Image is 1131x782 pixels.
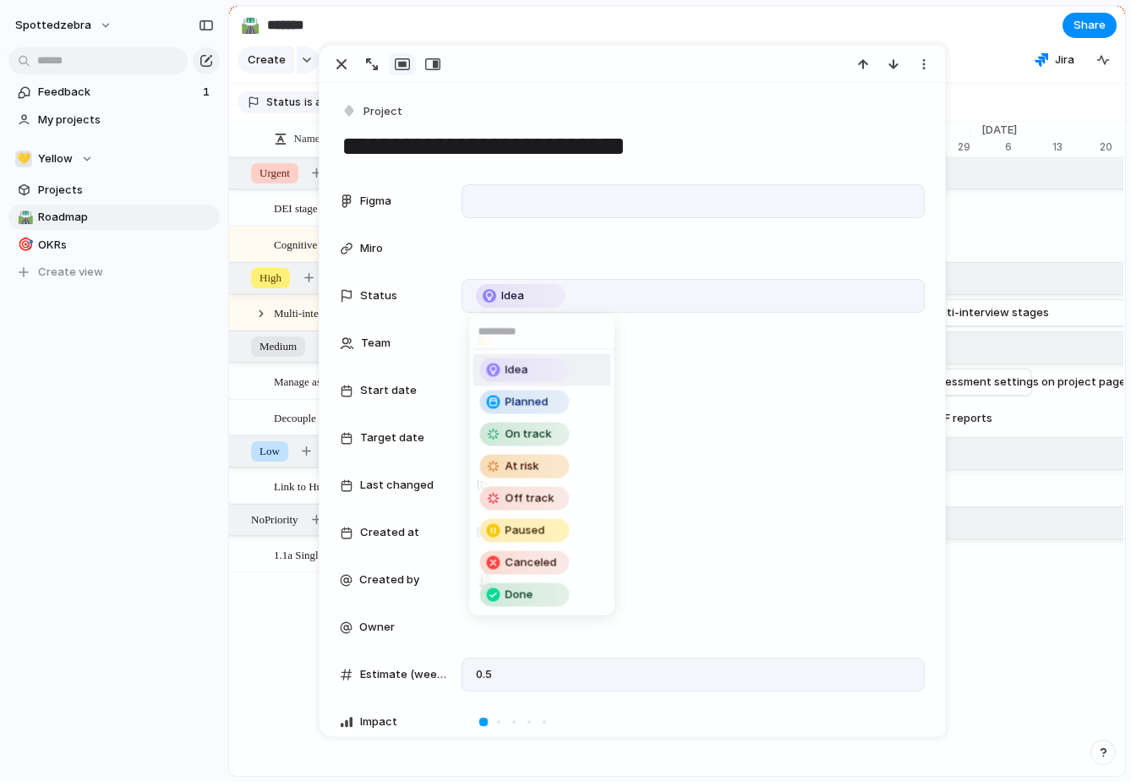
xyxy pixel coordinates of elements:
[505,458,539,475] span: At risk
[505,362,528,379] span: Idea
[505,555,557,571] span: Canceled
[505,490,555,507] span: Off track
[505,587,533,604] span: Done
[505,522,545,539] span: Paused
[505,426,552,443] span: On track
[505,394,549,411] span: Planned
